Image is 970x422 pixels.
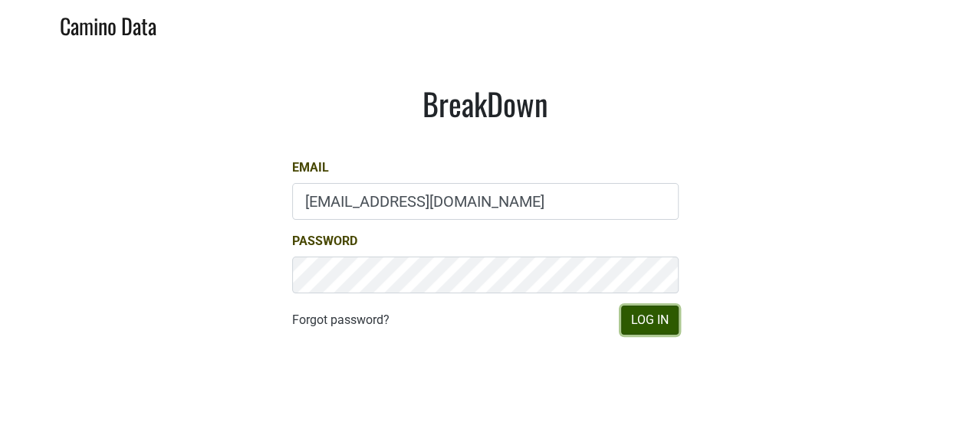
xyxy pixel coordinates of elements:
button: Log In [621,306,679,335]
a: Forgot password? [292,311,390,329]
label: Password [292,232,357,250]
a: Camino Data [60,6,156,42]
label: Email [292,159,329,177]
h1: BreakDown [292,85,679,122]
